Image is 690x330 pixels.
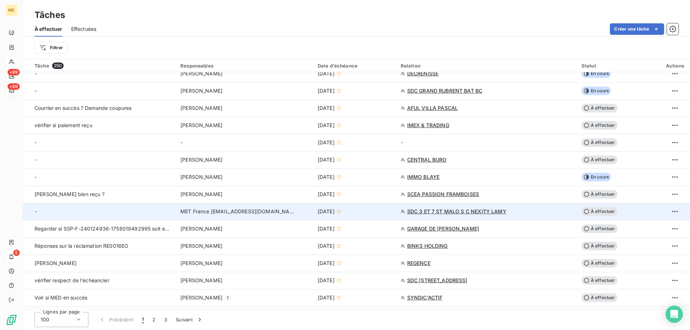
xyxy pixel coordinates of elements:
span: [DATE] [318,122,335,129]
div: Responsables [180,63,309,69]
span: À effectuer [581,104,617,112]
span: À effectuer [581,293,617,302]
div: Open Intercom Messenger [666,306,683,323]
div: Actions [664,63,686,69]
span: SDC [STREET_ADDRESS] [407,277,468,284]
span: Effectuées [71,25,97,33]
span: [PERSON_NAME] [180,242,222,250]
span: MET France [EMAIL_ADDRESS][DOMAIN_NAME] [180,208,295,215]
span: Courrier en succès ? Demande coupures [34,105,132,111]
span: [PERSON_NAME] [180,277,222,284]
span: DECRENISSE [407,70,439,77]
span: - [34,70,37,76]
span: [PERSON_NAME] [180,191,222,198]
span: [PERSON_NAME] [180,173,222,181]
button: 1 [138,312,148,327]
span: [PERSON_NAME] bien reçu ? [34,191,105,197]
span: - [34,157,37,163]
td: - [396,134,577,151]
div: ME [6,4,17,16]
button: Filtrer [34,42,68,54]
span: [DATE] [318,260,335,267]
button: 3 [160,312,171,327]
button: Suivant [171,312,208,327]
span: [PERSON_NAME] [180,70,222,77]
div: Relation [401,63,573,69]
span: [PERSON_NAME] [180,156,222,163]
span: À effectuer [581,155,617,164]
span: [PERSON_NAME] [180,260,222,267]
span: [DATE] [318,294,335,301]
span: CENTRAL BURO [407,156,447,163]
div: Date d'échéance [318,63,392,69]
span: [PERSON_NAME] [34,260,77,266]
h3: Tâches [34,9,65,22]
span: [DATE] [318,225,335,232]
span: À effectuer [581,276,617,285]
span: SCEA PASSION FRAMBOISES [407,191,479,198]
span: À effectuer [581,259,617,268]
span: [PERSON_NAME] [180,104,222,112]
span: 5 [13,250,20,256]
span: 1 [225,294,231,301]
span: [DATE] [318,277,335,284]
span: GARAGE DE [PERSON_NAME] [407,225,479,232]
span: [PERSON_NAME] [180,294,222,301]
span: À effectuer [34,25,63,33]
span: [DATE] [318,104,335,112]
span: [PERSON_NAME] [180,122,222,129]
span: vérifier si paiement reçu [34,122,92,128]
span: Voir si MED en succès [34,294,87,301]
span: À effectuer [581,121,617,130]
span: IMEX & TRADING [407,122,449,129]
span: 1 [142,316,144,323]
div: Statut [581,63,656,69]
span: En cours [581,69,611,78]
span: [PERSON_NAME] [180,225,222,232]
span: - [34,139,37,145]
div: - [180,139,309,146]
span: 250 [52,62,64,69]
span: - [34,174,37,180]
span: 100 [41,316,49,323]
span: Réponses sur la réclamation RE0016EO [34,243,128,249]
span: Regarder si SSP-F-240124936-1758018492995 soit en credited [34,226,190,232]
span: [DATE] [318,191,335,198]
div: Tâche [34,62,172,69]
button: Précédent [94,312,138,327]
span: SDC 3 ET 7 ST MALO S C NEXITY LAMY [407,208,506,215]
img: Logo LeanPay [6,314,17,326]
span: [DATE] [318,87,335,94]
span: À effectuer [581,138,617,147]
span: AFUL VILLA PASCAL [407,104,458,112]
span: À effectuer [581,190,617,199]
span: En cours [581,173,611,181]
span: À effectuer [581,224,617,233]
span: +99 [8,69,20,75]
span: SDC GRAND RUBRENT BAT BC [407,87,483,94]
span: À effectuer [581,242,617,250]
span: SYNDIC'ACTIF [407,294,443,301]
span: [DATE] [318,208,335,215]
span: [PERSON_NAME] [180,87,222,94]
span: IMMO BLAYE [407,173,440,181]
span: À effectuer [581,207,617,216]
span: REGENCE [407,260,431,267]
button: 2 [148,312,160,327]
span: [DATE] [318,242,335,250]
span: - [34,208,37,214]
span: [DATE] [318,70,335,77]
button: Créer une tâche [610,23,664,35]
span: +99 [8,83,20,90]
span: BINKS HOLDING [407,242,448,250]
span: vérifier respect de l'échéancier [34,277,109,283]
span: - [34,88,37,94]
span: [DATE] [318,173,335,181]
span: [DATE] [318,156,335,163]
span: En cours [581,87,611,95]
span: [DATE] [318,139,335,146]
